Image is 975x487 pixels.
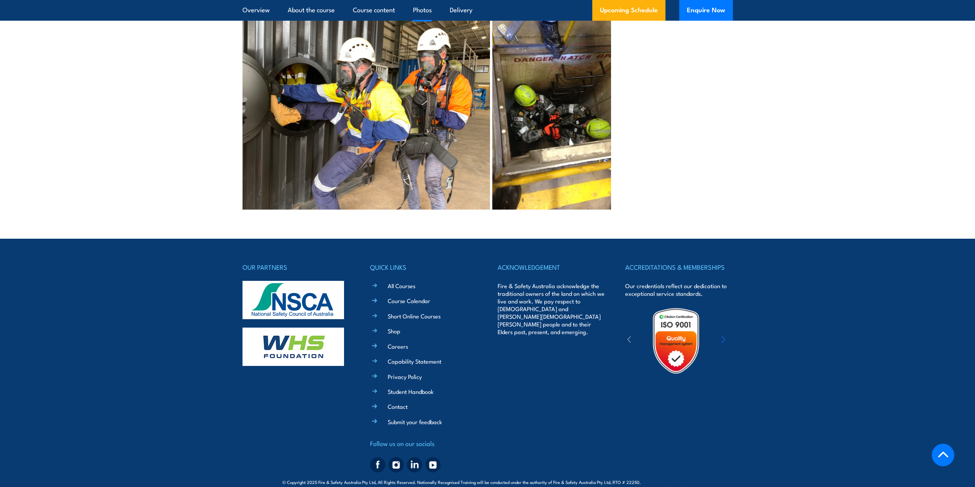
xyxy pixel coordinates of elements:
a: Student Handbook [388,387,434,395]
img: whs-logo-footer [243,328,344,366]
h4: OUR PARTNERS [243,262,350,272]
a: Short Online Courses [388,312,441,320]
p: Fire & Safety Australia acknowledge the traditional owners of the land on which we live and work.... [498,282,605,336]
a: Course Calendar [388,297,430,305]
span: © Copyright 2025 Fire & Safety Australia Pty Ltd, All Rights Reserved. Nationally Recognised Trai... [282,478,693,485]
span: Site: [650,479,693,485]
a: Shop [388,327,400,335]
img: Untitled design (19) [642,307,710,374]
img: Undertake Confined Space Rescue (Fire-Sector) TRAINING [243,10,490,210]
a: All Courses [388,282,415,290]
a: KND Digital [666,478,693,485]
a: Careers [388,342,408,350]
h4: ACCREDITATIONS & MEMBERSHIPS [625,262,732,272]
a: Submit your feedback [388,418,442,426]
img: ewpa-logo [710,328,777,354]
p: Our credentials reflect our dedication to exceptional service standards. [625,282,732,297]
h4: ACKNOWLEDGEMENT [498,262,605,272]
h4: Follow us on our socials [370,438,477,449]
a: Contact [388,402,408,410]
a: Privacy Policy [388,372,422,380]
img: nsca-logo-footer [243,281,344,319]
img: Confined Space Rescue Photo [492,10,611,210]
a: Capability Statement [388,357,441,365]
h4: QUICK LINKS [370,262,477,272]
